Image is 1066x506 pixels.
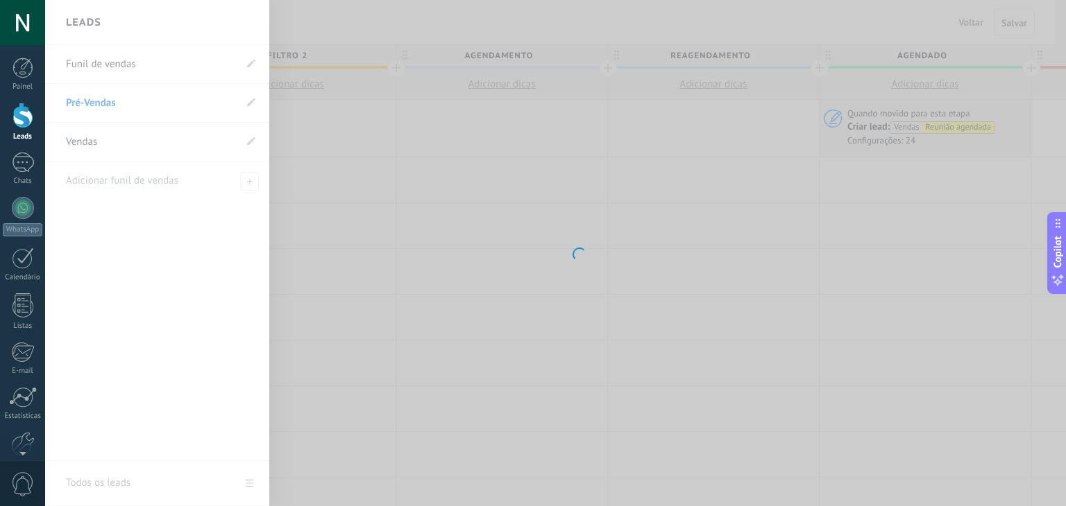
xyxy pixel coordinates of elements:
div: Estatísticas [3,412,43,421]
div: Listas [3,322,43,331]
div: Leads [3,132,43,141]
div: Calendário [3,273,43,282]
div: Chats [3,177,43,186]
span: Copilot [1051,236,1065,268]
div: WhatsApp [3,223,42,236]
div: Painel [3,82,43,91]
div: E-mail [3,367,43,376]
